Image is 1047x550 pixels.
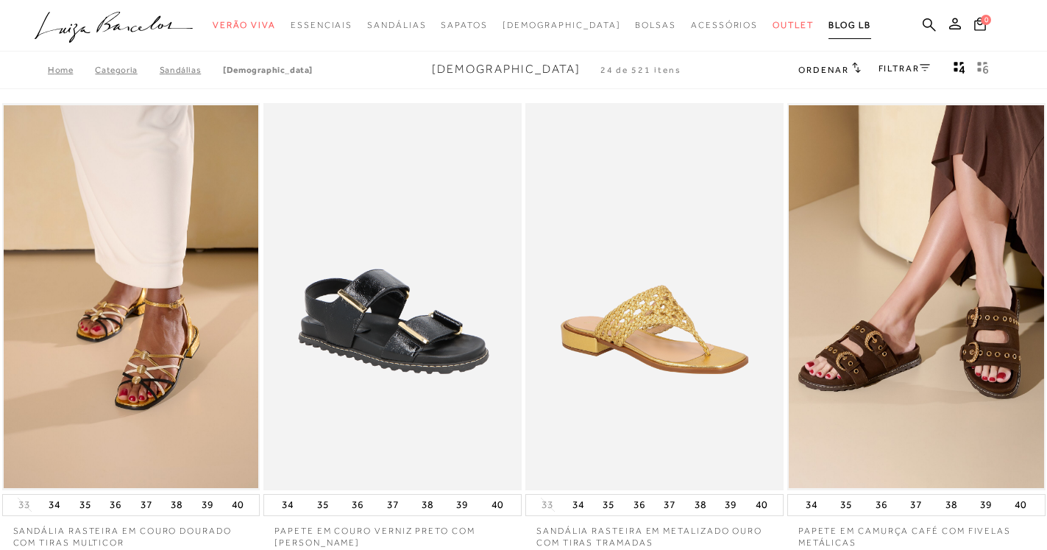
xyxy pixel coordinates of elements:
a: categoryNavScreenReaderText [773,12,814,39]
button: 38 [417,495,438,515]
a: PAPETE EM CAMURÇA CAFÉ COM FIVELAS METÁLICAS PAPETE EM CAMURÇA CAFÉ COM FIVELAS METÁLICAS [789,105,1044,488]
a: [DEMOGRAPHIC_DATA] [223,65,313,75]
a: Home [48,65,95,75]
button: 0 [970,16,990,36]
span: Bolsas [635,20,676,30]
button: 40 [1010,495,1031,515]
button: gridText6Desc [973,60,993,80]
button: 39 [452,495,472,515]
button: 39 [976,495,996,515]
button: 35 [836,495,856,515]
button: 36 [871,495,892,515]
a: Categoria [95,65,159,75]
a: BLOG LB [828,12,871,39]
button: 39 [197,495,218,515]
button: 40 [227,495,248,515]
span: BLOG LB [828,20,871,30]
button: 33 [14,498,35,512]
button: 35 [75,495,96,515]
a: categoryNavScreenReaderText [291,12,352,39]
button: 38 [166,495,187,515]
button: 34 [44,495,65,515]
button: 37 [136,495,157,515]
span: Sandálias [367,20,426,30]
a: PAPETE EM CAMURÇA CAFÉ COM FIVELAS METÁLICAS [787,516,1046,550]
a: categoryNavScreenReaderText [635,12,676,39]
span: Outlet [773,20,814,30]
button: Mostrar 4 produtos por linha [949,60,970,80]
a: SANDÁLIA RASTEIRA EM COURO DOURADO COM TIRAS MULTICOR [2,516,260,550]
button: 36 [629,495,650,515]
button: 34 [277,495,298,515]
a: FILTRAR [879,63,930,74]
button: 38 [690,495,711,515]
a: PAPETE EM COURO VERNIZ PRETO COM [PERSON_NAME] [263,516,522,550]
a: categoryNavScreenReaderText [441,12,487,39]
span: Sapatos [441,20,487,30]
span: [DEMOGRAPHIC_DATA] [432,63,581,76]
span: [DEMOGRAPHIC_DATA] [503,20,621,30]
a: SANDÁLIA RASTEIRA EM COURO DOURADO COM TIRAS MULTICOR SANDÁLIA RASTEIRA EM COURO DOURADO COM TIRA... [4,105,259,488]
a: SANDÁLIA RASTEIRA EM METALIZADO OURO COM TIRAS TRAMADAS SANDÁLIA RASTEIRA EM METALIZADO OURO COM ... [527,105,782,488]
span: 0 [981,15,991,25]
button: 33 [537,498,558,512]
button: 40 [751,495,772,515]
span: Essenciais [291,20,352,30]
button: 34 [801,495,822,515]
button: 34 [568,495,589,515]
button: 36 [105,495,126,515]
button: 40 [487,495,508,515]
button: 37 [906,495,926,515]
button: 39 [720,495,741,515]
span: Acessórios [691,20,758,30]
button: 35 [313,495,333,515]
a: categoryNavScreenReaderText [367,12,426,39]
button: 35 [598,495,619,515]
button: 37 [383,495,403,515]
a: SANDÁLIA RASTEIRA EM METALIZADO OURO COM TIRAS TRAMADAS [525,516,784,550]
button: 37 [659,495,680,515]
button: 38 [941,495,962,515]
a: SANDÁLIAS [160,65,223,75]
a: categoryNavScreenReaderText [213,12,276,39]
a: noSubCategoriesText [503,12,621,39]
span: Verão Viva [213,20,276,30]
a: PAPETE EM COURO VERNIZ PRETO COM SOLADO TRATORADO PAPETE EM COURO VERNIZ PRETO COM SOLADO TRATORADO [265,105,520,488]
a: categoryNavScreenReaderText [691,12,758,39]
img: SANDÁLIA RASTEIRA EM COURO DOURADO COM TIRAS MULTICOR [4,105,259,488]
button: 36 [347,495,368,515]
img: SANDÁLIA RASTEIRA EM METALIZADO OURO COM TIRAS TRAMADAS [527,105,782,488]
img: PAPETE EM COURO VERNIZ PRETO COM SOLADO TRATORADO [265,105,520,488]
span: 24 de 521 itens [600,65,681,75]
span: Ordenar [798,65,848,75]
img: PAPETE EM CAMURÇA CAFÉ COM FIVELAS METÁLICAS [789,105,1044,488]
